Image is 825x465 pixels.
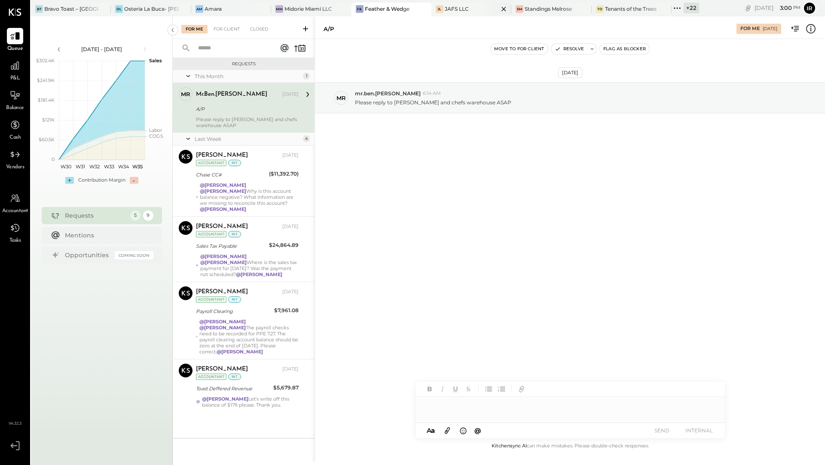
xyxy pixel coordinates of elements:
div: [DATE] [282,366,299,373]
div: For Client [209,25,244,33]
text: W34 [118,164,129,170]
span: mr.ben.[PERSON_NAME] [355,90,421,97]
strong: @[PERSON_NAME] [200,253,247,259]
strong: @[PERSON_NAME] [200,188,246,194]
div: 1 [303,73,310,79]
text: 0 [52,156,55,162]
div: Requests [177,61,310,67]
div: mr [336,94,346,102]
div: JAFS LLC [445,5,469,12]
div: [DATE] [282,91,299,98]
div: [PERSON_NAME] [196,222,248,231]
div: [DATE] - [DATE] [65,46,138,53]
button: SEND [645,425,679,436]
div: Chase CC# [196,170,266,179]
div: Am [196,5,203,13]
div: Mentions [65,231,149,240]
div: Accountant [196,374,226,380]
div: copy link [744,3,752,12]
div: [DATE] [755,4,801,12]
div: $24,864.89 [269,241,299,249]
text: $121K [42,117,55,123]
div: [PERSON_NAME] [196,365,248,374]
div: Coming Soon [115,251,153,259]
div: Opportunities [65,251,110,259]
div: Accountant [196,160,226,166]
text: $241.9K [37,77,55,83]
a: Accountant [0,190,30,215]
text: $302.4K [36,58,55,64]
div: 5 [130,210,141,221]
div: Where is the sales tax payment for [DATE]? Was the payment not scheduled? [200,253,299,277]
text: W32 [89,164,100,170]
button: Ordered List [496,383,507,395]
div: Accountant [196,296,226,303]
div: Payroll Clearing [196,307,272,316]
button: Italic [437,383,448,395]
button: Aa [424,426,438,435]
text: W31 [76,164,85,170]
div: MM [275,5,283,13]
div: ($11,392.70) [269,170,299,178]
strong: @[PERSON_NAME] [200,206,246,212]
div: $7,961.08 [274,306,299,315]
div: [DATE] [763,26,777,32]
div: Why is this account balance negative? What information are we missing to reconcile this account? [200,182,299,212]
text: $181.4K [38,97,55,103]
span: Queue [7,45,23,53]
div: Closed [246,25,272,33]
div: Please reply to [PERSON_NAME] and chefs warehouse ASAP [196,116,299,128]
strong: @[PERSON_NAME] [199,325,246,331]
a: Cash [0,117,30,142]
div: [DATE] [558,67,582,78]
div: Standings Melrose [525,5,572,12]
text: Labor [149,127,162,133]
div: + 22 [684,3,699,13]
div: Midorie Miami LLC [284,5,332,12]
div: int [228,296,241,303]
div: + [65,177,74,184]
strong: @[PERSON_NAME] [200,182,246,188]
button: Flag as Blocker [600,44,649,54]
div: Sales Tax Payable [196,242,266,250]
button: @ [472,425,484,436]
div: - [130,177,138,184]
strong: @[PERSON_NAME] [236,271,282,277]
text: W33 [104,164,114,170]
button: Unordered List [483,383,494,395]
div: mr [181,90,190,98]
div: Amara [205,5,222,12]
a: Vendors [0,146,30,171]
div: [PERSON_NAME] [196,151,248,160]
span: @ [474,426,481,435]
strong: @[PERSON_NAME] [200,259,247,265]
p: Please reply to [PERSON_NAME] and chefs warehouse ASAP [355,99,511,106]
button: Ir [803,1,816,15]
a: Tasks [0,220,30,245]
div: BT [35,5,43,13]
div: F& [356,5,364,13]
div: Bravo Toast – [GEOGRAPHIC_DATA] [44,5,98,12]
strong: @[PERSON_NAME] [202,396,248,402]
span: Tasks [9,237,21,245]
div: For Me [181,25,208,33]
text: W30 [61,164,71,170]
div: mr.ben.[PERSON_NAME] [196,90,267,99]
div: int [228,374,241,380]
div: For Me [740,25,760,32]
div: Contribution Margin [78,177,125,184]
button: INTERNAL [682,425,716,436]
div: This Month [195,73,301,80]
text: $60.5K [39,137,55,143]
div: Let's write off this balance of $179 please. Thank you. [202,396,299,408]
div: A/P [324,25,334,33]
div: 9 [143,210,153,221]
div: $5,679.87 [273,383,299,392]
button: Bold [424,383,435,395]
div: To [596,5,604,13]
button: Strikethrough [463,383,474,395]
button: Resolve [551,44,587,54]
a: P&L [0,58,30,82]
div: Last Week [195,135,301,143]
button: Underline [450,383,461,395]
